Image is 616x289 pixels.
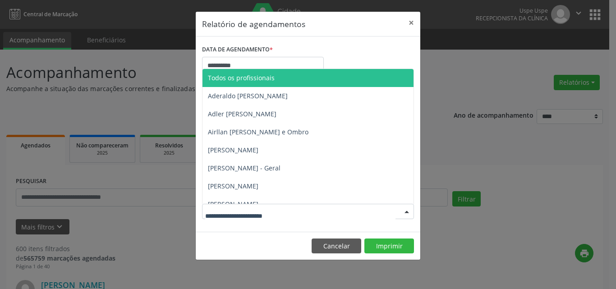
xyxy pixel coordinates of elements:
[208,73,275,82] span: Todos os profissionais
[208,110,276,118] span: Adler [PERSON_NAME]
[364,239,414,254] button: Imprimir
[208,146,258,154] span: [PERSON_NAME]
[208,200,258,208] span: [PERSON_NAME]
[208,164,280,172] span: [PERSON_NAME] - Geral
[208,92,288,100] span: Aderaldo [PERSON_NAME]
[208,182,258,190] span: [PERSON_NAME]
[202,43,273,57] label: DATA DE AGENDAMENTO
[402,12,420,34] button: Close
[208,128,308,136] span: Airllan [PERSON_NAME] e Ombro
[312,239,361,254] button: Cancelar
[202,18,305,30] h5: Relatório de agendamentos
